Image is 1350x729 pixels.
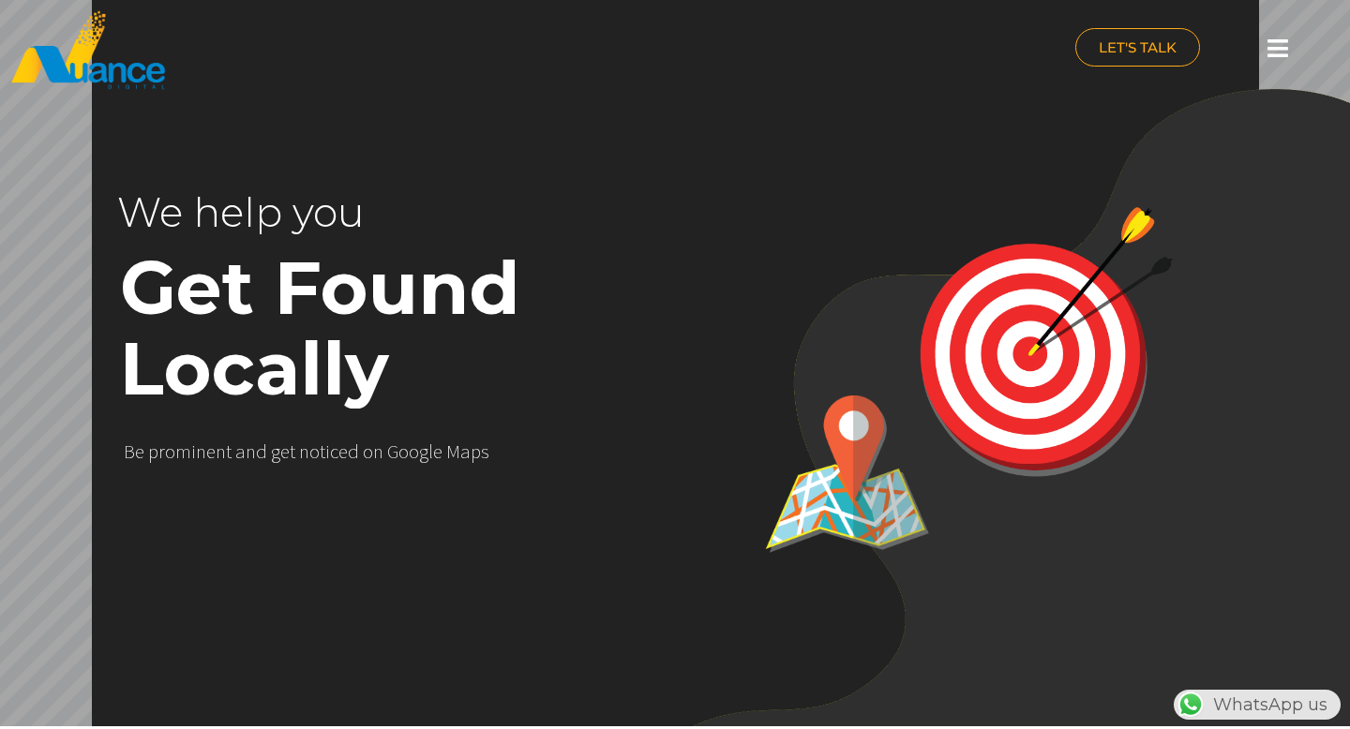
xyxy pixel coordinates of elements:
rs-layer: We help you [117,172,622,253]
div: t [226,440,232,463]
div: g [419,440,428,463]
div: e [206,440,216,463]
div: G [387,440,398,463]
img: WhatsApp [1176,690,1206,720]
div: o [165,440,175,463]
div: e [338,440,348,463]
div: e [135,440,144,463]
div: p [148,440,158,463]
div: o [363,440,373,463]
div: s [481,440,489,463]
img: nuance-qatar_logo [9,9,167,91]
div: n [246,440,256,463]
div: i [191,440,196,463]
div: o [398,440,409,463]
div: r [158,440,165,463]
span: LET'S TALK [1099,40,1177,54]
div: t [320,440,325,463]
div: n [216,440,226,463]
div: m [175,440,191,463]
div: WhatsApp us [1174,690,1341,720]
div: g [271,440,280,463]
a: LET'S TALK [1075,28,1200,67]
div: p [471,440,481,463]
div: o [309,440,320,463]
div: l [428,440,433,463]
div: n [299,440,309,463]
rs-layer: Get Found Locally [120,247,758,409]
div: n [373,440,383,463]
div: i [325,440,330,463]
div: o [409,440,419,463]
div: B [124,440,135,463]
a: nuance-qatar_logo [9,9,666,91]
div: a [460,440,471,463]
div: c [330,440,338,463]
div: e [433,440,442,463]
div: d [256,440,267,463]
div: d [348,440,359,463]
a: WhatsAppWhatsApp us [1174,694,1341,715]
div: n [196,440,206,463]
div: a [235,440,246,463]
div: M [446,440,460,463]
div: t [290,440,295,463]
div: e [280,440,290,463]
